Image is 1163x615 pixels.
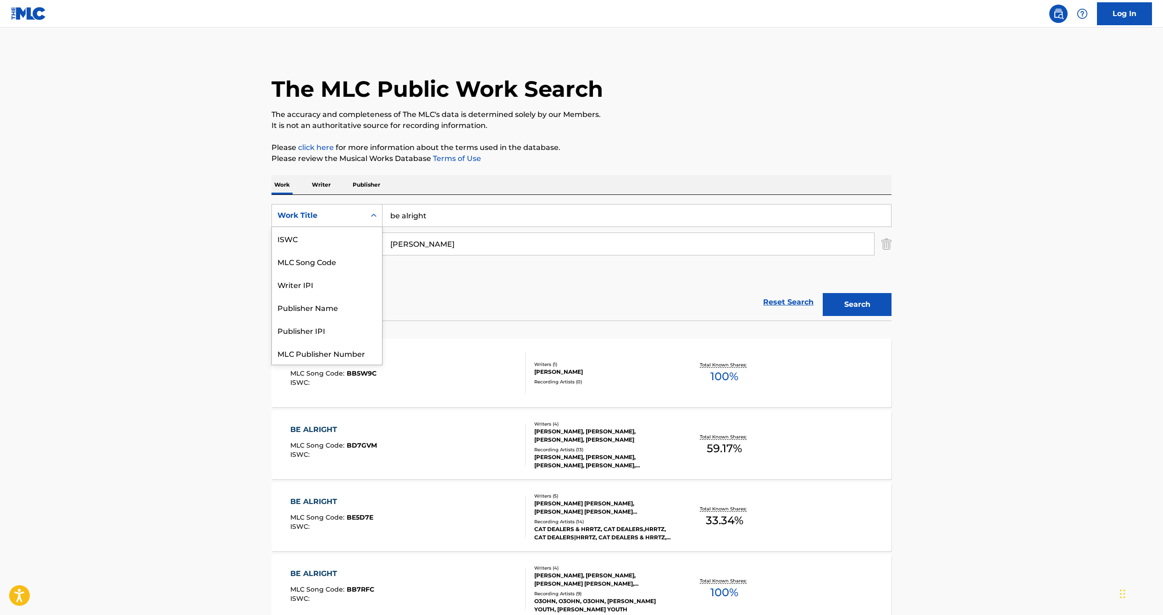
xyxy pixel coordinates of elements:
[290,369,347,377] span: MLC Song Code :
[272,296,382,319] div: Publisher Name
[272,227,382,250] div: ISWC
[534,453,673,470] div: [PERSON_NAME], [PERSON_NAME], [PERSON_NAME], [PERSON_NAME], [PERSON_NAME]
[1053,8,1064,19] img: search
[271,338,892,407] a: BE ALRIGHTMLC Song Code:BB5W9CISWC:Writers (1)[PERSON_NAME]Recording Artists (0)Total Known Share...
[534,361,673,368] div: Writers ( 1 )
[271,120,892,131] p: It is not an authoritative source for recording information.
[1049,5,1068,23] a: Public Search
[309,175,333,194] p: Writer
[534,518,673,525] div: Recording Artists ( 14 )
[271,410,892,479] a: BE ALRIGHTMLC Song Code:BD7GVMISWC:Writers (4)[PERSON_NAME], [PERSON_NAME], [PERSON_NAME], [PERSO...
[534,590,673,597] div: Recording Artists ( 9 )
[347,585,374,593] span: BB7RFC
[277,210,360,221] div: Work Title
[290,378,312,387] span: ISWC :
[272,273,382,296] div: Writer IPI
[1117,571,1163,615] iframe: Chat Widget
[271,153,892,164] p: Please review the Musical Works Database
[710,368,738,385] span: 100 %
[534,499,673,516] div: [PERSON_NAME] [PERSON_NAME], [PERSON_NAME] [PERSON_NAME] [PERSON_NAME], [PERSON_NAME] [PERSON_NAM...
[700,361,749,368] p: Total Known Shares:
[1120,580,1125,608] div: Drag
[431,154,481,163] a: Terms of Use
[710,584,738,601] span: 100 %
[272,342,382,365] div: MLC Publisher Number
[534,427,673,444] div: [PERSON_NAME], [PERSON_NAME], [PERSON_NAME], [PERSON_NAME]
[534,565,673,571] div: Writers ( 4 )
[1073,5,1091,23] div: Help
[11,7,46,20] img: MLC Logo
[347,369,377,377] span: BB5W9C
[534,368,673,376] div: [PERSON_NAME]
[347,513,373,521] span: BE5D7E
[706,512,743,529] span: 33.34 %
[347,441,377,449] span: BD7GVM
[290,424,377,435] div: BE ALRIGHT
[534,597,673,614] div: O3OHN, O3OHN, O3OHN, [PERSON_NAME] YOUTH, [PERSON_NAME] YOUTH
[290,513,347,521] span: MLC Song Code :
[290,450,312,459] span: ISWC :
[707,440,742,457] span: 59.17 %
[290,522,312,531] span: ISWC :
[271,109,892,120] p: The accuracy and completeness of The MLC's data is determined solely by our Members.
[823,293,892,316] button: Search
[272,319,382,342] div: Publisher IPI
[290,568,374,579] div: BE ALRIGHT
[272,250,382,273] div: MLC Song Code
[1077,8,1088,19] img: help
[290,594,312,603] span: ISWC :
[271,142,892,153] p: Please for more information about the terms used in the database.
[1097,2,1152,25] a: Log In
[350,175,383,194] p: Publisher
[290,496,373,507] div: BE ALRIGHT
[271,204,892,321] form: Search Form
[759,292,818,312] a: Reset Search
[290,585,347,593] span: MLC Song Code :
[700,433,749,440] p: Total Known Shares:
[534,525,673,542] div: CAT DEALERS & HRRTZ, CAT DEALERS,HRRTZ, CAT DEALERS|HRRTZ, CAT DEALERS & HRRTZ, CAT DEALERS|HRRTZ
[700,505,749,512] p: Total Known Shares:
[534,421,673,427] div: Writers ( 4 )
[534,446,673,453] div: Recording Artists ( 13 )
[271,175,293,194] p: Work
[271,75,603,103] h1: The MLC Public Work Search
[534,493,673,499] div: Writers ( 5 )
[290,441,347,449] span: MLC Song Code :
[298,143,334,152] a: click here
[881,233,892,255] img: Delete Criterion
[534,378,673,385] div: Recording Artists ( 0 )
[700,577,749,584] p: Total Known Shares:
[271,482,892,551] a: BE ALRIGHTMLC Song Code:BE5D7EISWC:Writers (5)[PERSON_NAME] [PERSON_NAME], [PERSON_NAME] [PERSON_...
[534,571,673,588] div: [PERSON_NAME], [PERSON_NAME], [PERSON_NAME] [PERSON_NAME], [PERSON_NAME]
